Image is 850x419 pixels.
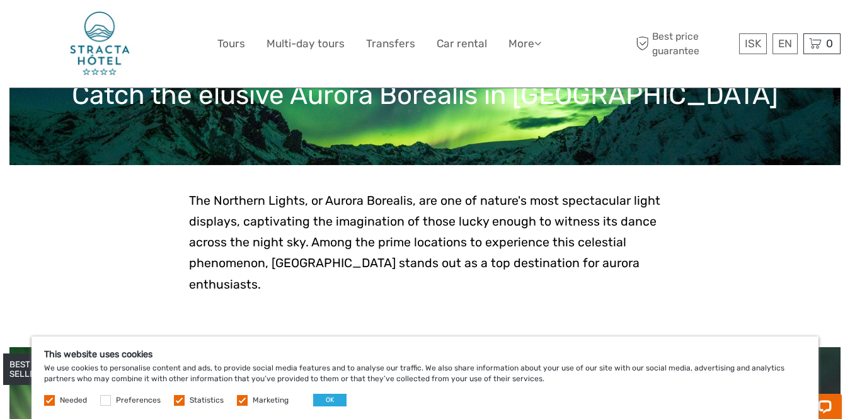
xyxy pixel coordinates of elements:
[3,353,47,385] div: BEST SELLER
[824,37,835,50] span: 0
[366,35,415,53] a: Transfers
[189,193,660,292] span: The Northern Lights, or Aurora Borealis, are one of nature's most spectacular light displays, cap...
[44,349,806,360] h5: This website uses cookies
[67,9,132,78] img: 406-be0f0059-ddf2-408f-a541-279631290b14_logo_big.jpg
[28,79,822,111] h1: Catch the elusive Aurora Borealis in [GEOGRAPHIC_DATA]
[190,395,224,406] label: Statistics
[145,20,160,35] button: Open LiveChat chat widget
[253,395,289,406] label: Marketing
[313,394,347,406] button: OK
[116,395,161,406] label: Preferences
[772,33,798,54] div: EN
[508,35,541,53] a: More
[217,35,245,53] a: Tours
[18,22,142,32] p: Chat now
[437,35,487,53] a: Car rental
[60,395,87,406] label: Needed
[745,37,761,50] span: ISK
[267,35,345,53] a: Multi-day tours
[32,336,818,419] div: We use cookies to personalise content and ads, to provide social media features and to analyse ou...
[633,30,736,57] span: Best price guarantee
